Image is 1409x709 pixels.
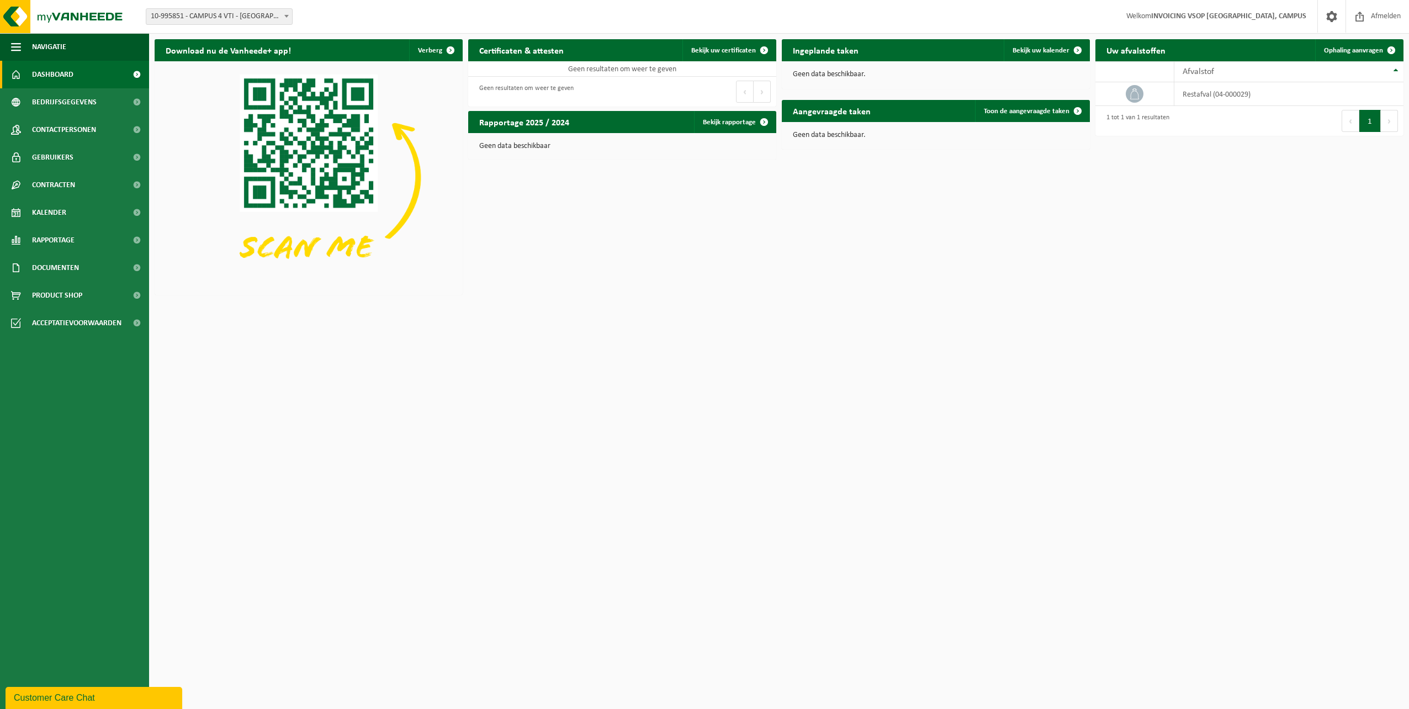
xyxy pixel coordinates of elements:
[146,8,293,25] span: 10-995851 - CAMPUS 4 VTI - POPERINGE
[782,39,870,61] h2: Ingeplande taken
[782,100,882,121] h2: Aangevraagde taken
[1359,110,1381,132] button: 1
[736,81,754,103] button: Previous
[1174,82,1403,106] td: restafval (04-000029)
[32,199,66,226] span: Kalender
[32,282,82,309] span: Product Shop
[146,9,292,24] span: 10-995851 - CAMPUS 4 VTI - POPERINGE
[155,61,463,293] img: Download de VHEPlus App
[468,39,575,61] h2: Certificaten & attesten
[1324,47,1383,54] span: Ophaling aanvragen
[793,131,1079,139] p: Geen data beschikbaar.
[1151,12,1306,20] strong: INVOICING VSOP [GEOGRAPHIC_DATA], CAMPUS
[155,39,302,61] h2: Download nu de Vanheede+ app!
[409,39,462,61] button: Verberg
[975,100,1089,122] a: Toon de aangevraagde taken
[1342,110,1359,132] button: Previous
[32,309,121,337] span: Acceptatievoorwaarden
[694,111,775,133] a: Bekijk rapportage
[1183,67,1214,76] span: Afvalstof
[682,39,775,61] a: Bekijk uw certificaten
[1004,39,1089,61] a: Bekijk uw kalender
[1381,110,1398,132] button: Next
[468,61,776,77] td: Geen resultaten om weer te geven
[754,81,771,103] button: Next
[1101,109,1169,133] div: 1 tot 1 van 1 resultaten
[474,80,574,104] div: Geen resultaten om weer te geven
[32,144,73,171] span: Gebruikers
[1095,39,1177,61] h2: Uw afvalstoffen
[6,685,184,709] iframe: chat widget
[418,47,442,54] span: Verberg
[32,254,79,282] span: Documenten
[984,108,1069,115] span: Toon de aangevraagde taken
[1013,47,1069,54] span: Bekijk uw kalender
[691,47,756,54] span: Bekijk uw certificaten
[793,71,1079,78] p: Geen data beschikbaar.
[1315,39,1402,61] a: Ophaling aanvragen
[32,226,75,254] span: Rapportage
[32,88,97,116] span: Bedrijfsgegevens
[32,171,75,199] span: Contracten
[32,116,96,144] span: Contactpersonen
[32,61,73,88] span: Dashboard
[468,111,580,133] h2: Rapportage 2025 / 2024
[479,142,765,150] p: Geen data beschikbaar
[32,33,66,61] span: Navigatie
